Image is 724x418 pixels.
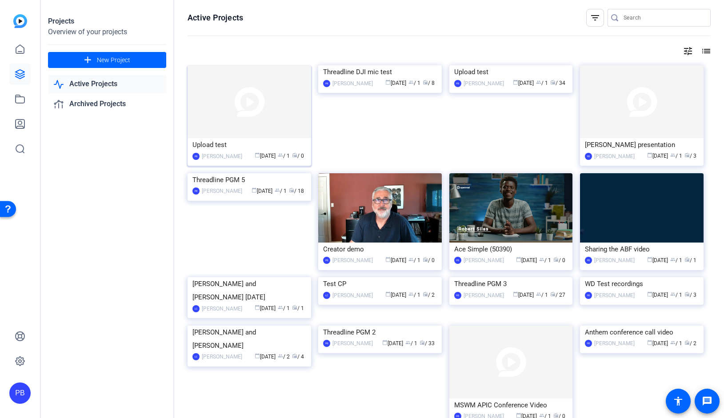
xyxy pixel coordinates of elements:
[539,257,551,263] span: / 1
[585,243,699,256] div: Sharing the ABF video
[464,291,504,300] div: [PERSON_NAME]
[513,80,518,85] span: calendar_today
[673,396,684,406] mat-icon: accessibility
[278,353,283,358] span: group
[516,257,537,263] span: [DATE]
[13,14,27,28] img: blue-gradient.svg
[275,187,280,193] span: group
[292,353,297,358] span: radio
[405,340,417,346] span: / 1
[624,12,704,23] input: Search
[585,277,699,291] div: WD Test recordings
[585,326,699,339] div: Anthem conference call video
[192,153,200,160] div: PB
[192,173,306,187] div: Threadline PGM 5
[323,326,437,339] div: Threadline PGM 2
[48,75,166,93] a: Active Projects
[423,291,428,297] span: radio
[594,152,635,161] div: [PERSON_NAME]
[385,80,391,85] span: calendar_today
[423,292,435,298] span: / 2
[513,291,518,297] span: calendar_today
[585,292,592,299] div: PB
[48,16,166,27] div: Projects
[292,305,297,310] span: radio
[278,153,290,159] span: / 1
[385,257,406,263] span: [DATE]
[332,256,373,265] div: [PERSON_NAME]
[585,153,592,160] div: PB
[408,257,414,262] span: group
[97,56,130,65] span: New Project
[408,80,414,85] span: group
[202,152,242,161] div: [PERSON_NAME]
[539,413,544,418] span: group
[585,340,592,347] div: PB
[323,80,330,87] div: PB
[647,257,652,262] span: calendar_today
[255,305,276,311] span: [DATE]
[670,153,682,159] span: / 1
[454,243,568,256] div: Ace Simple (50390)
[192,305,200,312] div: LC
[670,340,676,345] span: group
[683,46,693,56] mat-icon: tune
[275,188,287,194] span: / 1
[420,340,425,345] span: radio
[594,291,635,300] div: [PERSON_NAME]
[289,188,304,194] span: / 18
[423,80,435,86] span: / 8
[48,52,166,68] button: New Project
[292,305,304,311] span: / 1
[464,256,504,265] div: [PERSON_NAME]
[278,305,283,310] span: group
[82,55,93,66] mat-icon: add
[385,292,406,298] span: [DATE]
[278,305,290,311] span: / 1
[647,257,668,263] span: [DATE]
[408,291,414,297] span: group
[550,80,565,86] span: / 34
[323,340,330,347] div: PB
[332,291,373,300] div: [PERSON_NAME]
[192,187,200,195] div: PB
[647,153,668,159] span: [DATE]
[684,340,690,345] span: radio
[684,152,690,158] span: radio
[255,354,276,360] span: [DATE]
[684,291,690,297] span: radio
[550,80,556,85] span: radio
[550,292,565,298] span: / 27
[585,138,699,151] div: [PERSON_NAME] presentation
[454,277,568,291] div: Threadline PGM 3
[536,292,548,298] span: / 1
[202,187,242,195] div: [PERSON_NAME]
[323,277,437,291] div: Test CP
[292,152,297,158] span: radio
[670,340,682,346] span: / 1
[670,292,682,298] span: / 1
[454,65,568,79] div: Upload test
[647,340,668,346] span: [DATE]
[513,80,534,86] span: [DATE]
[423,257,435,263] span: / 0
[202,352,242,361] div: [PERSON_NAME]
[553,413,559,418] span: radio
[385,291,391,297] span: calendar_today
[647,152,652,158] span: calendar_today
[382,340,388,345] span: calendar_today
[647,292,668,298] span: [DATE]
[188,12,243,23] h1: Active Projects
[553,257,559,262] span: radio
[408,80,420,86] span: / 1
[385,257,391,262] span: calendar_today
[9,382,31,404] div: PB
[516,257,521,262] span: calendar_today
[684,257,690,262] span: radio
[192,138,306,151] div: Upload test
[647,340,652,345] span: calendar_today
[585,257,592,264] div: PB
[702,396,712,406] mat-icon: message
[423,80,428,85] span: radio
[382,340,403,346] span: [DATE]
